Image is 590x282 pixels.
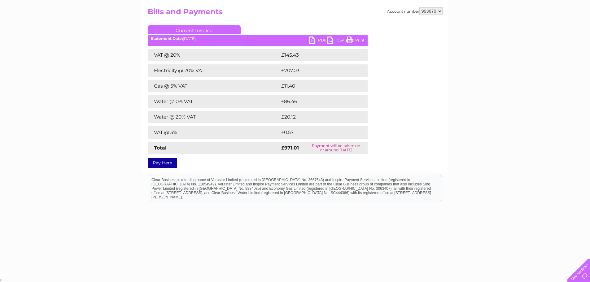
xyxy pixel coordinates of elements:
td: £145.43 [280,49,356,61]
a: Log out [570,26,584,31]
td: VAT @ 20% [148,49,280,61]
td: £0.57 [280,126,353,139]
b: Statement Date: [151,36,183,41]
a: Current Invoice [148,25,241,34]
div: Account number [387,7,443,15]
h2: Bills and Payments [148,7,443,19]
td: Payment will be taken on or around [DATE] [305,142,367,154]
td: Electricity @ 20% VAT [148,64,280,77]
td: £20.12 [280,111,355,123]
strong: Total [154,145,167,151]
td: VAT @ 5% [148,126,280,139]
a: Telecoms [514,26,532,31]
div: [DATE] [148,37,368,41]
td: £86.46 [280,95,356,108]
strong: £971.01 [281,145,299,151]
img: logo.png [21,16,52,35]
td: Gas @ 5% VAT [148,80,280,92]
a: Blog [536,26,545,31]
a: CSV [327,37,346,46]
a: Print [346,37,365,46]
a: PDF [309,37,327,46]
td: £707.03 [280,64,356,77]
td: £11.40 [280,80,354,92]
a: Pay Here [148,158,177,168]
td: Water @ 20% VAT [148,111,280,123]
td: Water @ 0% VAT [148,95,280,108]
a: 0333 014 3131 [473,3,516,11]
div: Clear Business is a trading name of Verastar Limited (registered in [GEOGRAPHIC_DATA] No. 3667643... [149,3,442,30]
a: Water [481,26,493,31]
a: Contact [549,26,564,31]
a: Energy [496,26,510,31]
